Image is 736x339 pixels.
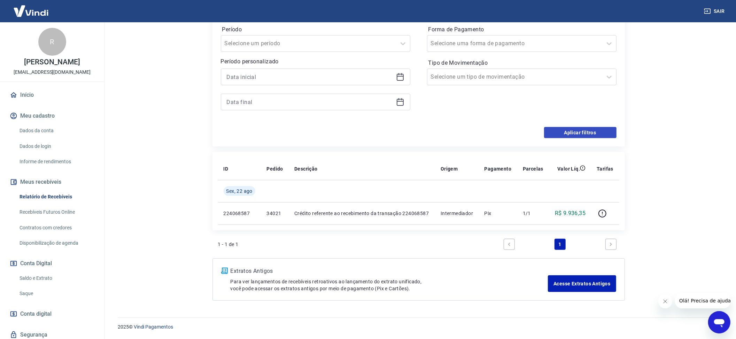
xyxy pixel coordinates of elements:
a: Acesse Extratos Antigos [548,275,616,292]
p: Para ver lançamentos de recebíveis retroativos ao lançamento do extrato unificado, você pode aces... [231,278,548,292]
button: Sair [703,5,728,18]
img: ícone [221,268,228,274]
a: Conta digital [8,306,96,322]
button: Meu cadastro [8,108,96,124]
p: Descrição [294,165,318,172]
a: Relatório de Recebíveis [17,190,96,204]
a: Recebíveis Futuros Online [17,205,96,219]
label: Tipo de Movimentação [428,59,615,67]
a: Dados da conta [17,124,96,138]
label: Período [222,25,409,34]
p: Origem [441,165,458,172]
ul: Pagination [501,236,619,253]
p: 1/1 [523,210,544,217]
iframe: Mensagem da empresa [675,293,730,308]
span: Sex, 22 ago [226,188,253,195]
a: Início [8,87,96,103]
input: Data inicial [227,72,393,82]
a: Dados de login [17,139,96,153]
iframe: Botão para abrir a janela de mensagens [708,311,730,333]
img: Vindi [8,0,54,22]
p: Pagamento [485,165,512,172]
a: Previous page [504,239,515,250]
p: [EMAIL_ADDRESS][DOMAIN_NAME] [14,69,91,76]
p: Crédito referente ao recebimento da transação 224068587 [294,210,429,217]
button: Conta Digital [8,256,96,271]
button: Aplicar filtros [544,127,617,138]
p: 34021 [266,210,283,217]
a: Disponibilização de agenda [17,236,96,250]
a: Contratos com credores [17,221,96,235]
span: Olá! Precisa de ajuda? [4,5,59,10]
p: Tarifas [597,165,613,172]
button: Meus recebíveis [8,174,96,190]
a: Informe de rendimentos [17,155,96,169]
iframe: Fechar mensagem [658,294,672,308]
p: Parcelas [523,165,543,172]
p: Valor Líq. [557,165,580,172]
p: R$ 9.936,35 [555,209,586,218]
a: Page 1 is your current page [555,239,566,250]
p: Intermediador [441,210,473,217]
p: ID [224,165,228,172]
p: 2025 © [118,323,719,331]
p: Pedido [266,165,283,172]
label: Forma de Pagamento [428,25,615,34]
span: Conta digital [20,309,52,319]
a: Vindi Pagamentos [134,324,173,330]
p: Pix [485,210,512,217]
p: [PERSON_NAME] [24,58,80,66]
a: Saldo e Extrato [17,271,96,285]
p: Período personalizado [221,57,410,66]
a: Saque [17,286,96,301]
p: Extratos Antigos [231,267,548,275]
input: Data final [227,97,393,107]
a: Next page [605,239,617,250]
div: R [38,28,66,56]
p: 1 - 1 de 1 [218,241,239,248]
p: 224068587 [224,210,256,217]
